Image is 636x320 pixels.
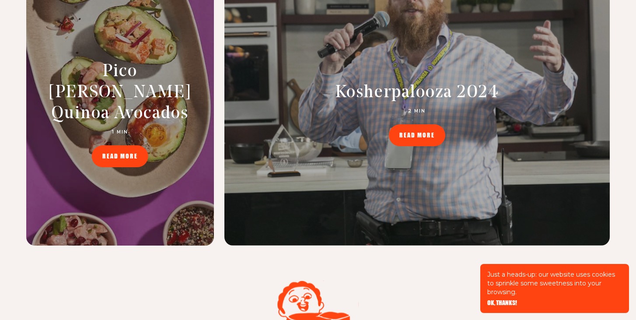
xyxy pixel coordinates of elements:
[305,109,529,114] p: 2 MIN
[40,130,200,135] p: 1 MIN
[487,300,517,306] button: OK, THANKS!
[40,61,200,124] h2: Pico [PERSON_NAME] Quinoa Avocados
[305,82,529,103] h2: Kosherpalooza 2024
[487,270,622,296] p: Just a heads-up: our website uses cookies to sprinkle some sweetness into your browsing.
[399,132,435,138] span: READ MORE
[389,124,445,146] a: READ MORE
